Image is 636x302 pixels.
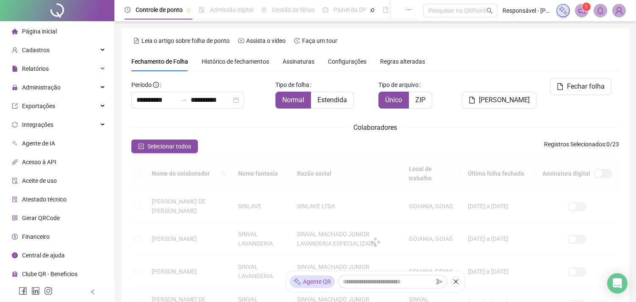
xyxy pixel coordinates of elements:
[22,121,53,128] span: Integrações
[557,83,564,90] span: file
[22,271,78,277] span: Clube QR - Beneficios
[378,80,419,89] span: Tipo de arquivo
[31,287,40,295] span: linkedin
[12,271,18,277] span: gift
[585,4,588,10] span: 1
[328,59,367,64] span: Configurações
[22,65,49,72] span: Relatórios
[597,7,604,14] span: bell
[12,159,18,165] span: api
[22,84,61,91] span: Administração
[136,6,183,13] span: Controle de ponto
[142,37,230,44] span: Leia o artigo sobre folha de ponto
[238,38,244,44] span: youtube
[282,96,304,104] span: Normal
[131,140,198,153] button: Selecionar todos
[12,66,18,72] span: file
[486,8,493,14] span: search
[125,7,131,13] span: clock-circle
[22,28,57,35] span: Página inicial
[131,81,152,88] span: Período
[436,279,442,285] span: send
[153,82,159,88] span: info-circle
[22,47,50,53] span: Cadastros
[210,6,253,13] span: Admissão digital
[44,287,53,295] span: instagram
[19,287,27,295] span: facebook
[22,196,67,203] span: Atestado técnico
[12,28,18,34] span: home
[290,275,335,288] div: Agente QR
[607,273,628,294] div: Open Intercom Messenger
[12,234,18,240] span: dollar
[246,37,286,44] span: Assista o vídeo
[12,178,18,184] span: audit
[353,123,397,131] span: Colaboradores
[462,92,536,109] button: [PERSON_NAME]
[181,97,187,103] span: swap-right
[293,277,302,286] img: sparkle-icon.fc2bf0ac1784a2077858766a79e2daf3.svg
[380,59,425,64] span: Regras alteradas
[405,7,411,13] span: ellipsis
[12,47,18,53] span: user-add
[12,122,18,128] span: sync
[317,96,347,104] span: Estendida
[567,81,605,92] span: Fechar folha
[22,215,60,221] span: Gerar QRCode
[613,4,625,17] img: 36590
[12,252,18,258] span: info-circle
[133,38,139,44] span: file-text
[22,140,55,147] span: Agente de IA
[202,58,269,65] span: Histórico de fechamentos
[385,96,402,104] span: Único
[503,6,551,15] span: Responsável - [PERSON_NAME]
[12,196,18,202] span: solution
[181,97,187,103] span: to
[558,6,568,15] img: sparkle-icon.fc2bf0ac1784a2077858766a79e2daf3.svg
[370,8,375,13] span: pushpin
[90,289,96,295] span: left
[333,6,367,13] span: Painel do DP
[544,140,619,153] span: : 0 / 23
[294,38,300,44] span: history
[261,7,267,13] span: sun
[582,3,591,11] sup: 1
[322,7,328,13] span: dashboard
[22,177,57,184] span: Aceite de uso
[22,233,50,240] span: Financeiro
[186,8,191,13] span: pushpin
[199,7,205,13] span: file-done
[12,103,18,109] span: export
[131,58,188,65] span: Fechamento de Folha
[272,6,315,13] span: Gestão de férias
[550,78,611,95] button: Fechar folha
[383,7,389,13] span: book
[453,279,459,285] span: close
[578,7,586,14] span: notification
[415,96,425,104] span: ZIP
[22,103,55,109] span: Exportações
[275,80,309,89] span: Tipo de folha
[283,59,314,64] span: Assinaturas
[544,141,605,148] span: Registros Selecionados
[479,95,530,105] span: [PERSON_NAME]
[22,252,65,259] span: Central de ajuda
[138,143,144,149] span: check-square
[12,215,18,221] span: qrcode
[22,159,56,165] span: Acesso à API
[147,142,191,151] span: Selecionar todos
[469,97,475,103] span: file
[302,37,337,44] span: Faça um tour
[12,84,18,90] span: lock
